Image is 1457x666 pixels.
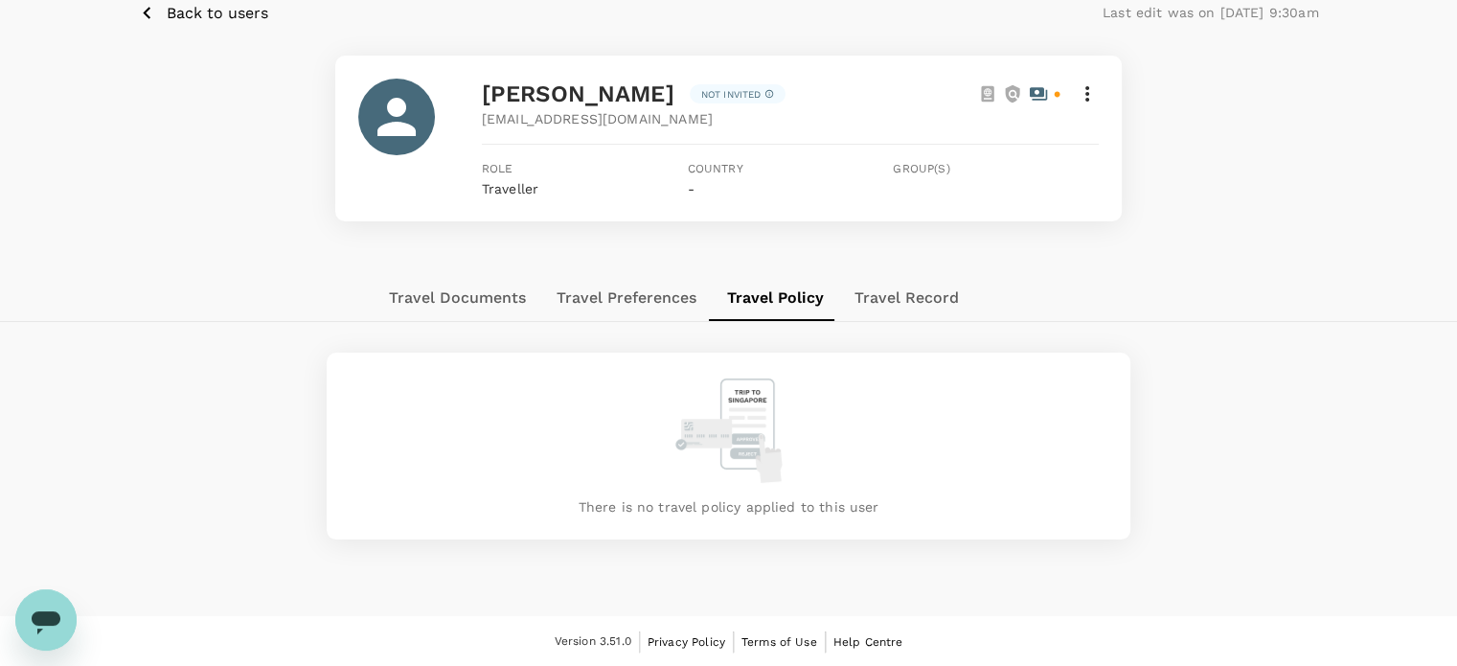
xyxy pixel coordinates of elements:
[712,275,839,321] button: Travel Policy
[701,87,762,102] p: Not invited
[139,1,268,25] button: Back to users
[482,80,674,107] span: [PERSON_NAME]
[833,632,903,653] a: Help Centre
[648,632,725,653] a: Privacy Policy
[839,275,974,321] button: Travel Record
[555,632,631,652] span: Version 3.51.0
[482,181,538,196] span: Traveller
[741,635,817,649] span: Terms of Use
[741,632,817,653] a: Terms of Use
[342,497,1115,517] p: There is no travel policy applied to this user
[482,109,713,128] span: [EMAIL_ADDRESS][DOMAIN_NAME]
[667,368,791,493] img: Policy Empty
[374,275,541,321] button: Travel Documents
[482,160,688,179] span: Role
[893,160,1099,179] span: Group(s)
[648,635,725,649] span: Privacy Policy
[688,160,894,179] span: Country
[688,181,694,196] span: -
[833,635,903,649] span: Help Centre
[541,275,712,321] button: Travel Preferences
[167,2,268,25] p: Back to users
[15,589,77,651] iframe: Button to launch messaging window
[1103,3,1319,22] p: Last edit was on [DATE] 9:30am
